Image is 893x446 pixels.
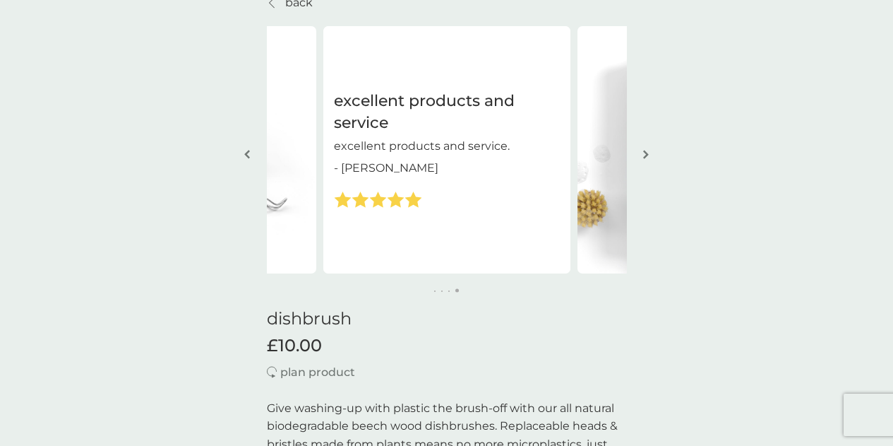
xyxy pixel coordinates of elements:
span: £10.00 [267,336,322,356]
img: left-arrow.svg [244,149,250,160]
h1: dishbrush [267,309,627,329]
p: excellent products and service. [334,137,560,155]
p: - [PERSON_NAME] [334,159,438,177]
img: right-arrow.svg [643,149,649,160]
p: plan product [280,363,355,382]
h3: excellent products and service [334,90,560,134]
